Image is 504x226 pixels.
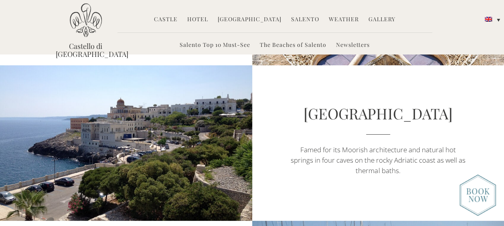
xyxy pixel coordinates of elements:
[290,145,466,176] p: Famed for its Moorish architecture and natural hot springs in four caves on the rocky Adriatic co...
[218,15,281,24] a: [GEOGRAPHIC_DATA]
[329,15,359,24] a: Weather
[180,41,250,50] a: Salento Top 10 Must-See
[368,15,395,24] a: Gallery
[154,15,178,24] a: Castle
[70,3,102,37] img: Castello di Ugento
[187,15,208,24] a: Hotel
[304,103,452,123] a: [GEOGRAPHIC_DATA]
[485,17,492,22] img: English
[291,15,319,24] a: Salento
[260,41,326,50] a: The Beaches of Salento
[459,174,496,216] img: new-booknow.png
[336,41,370,50] a: Newsletters
[56,42,116,58] a: Castello di [GEOGRAPHIC_DATA]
